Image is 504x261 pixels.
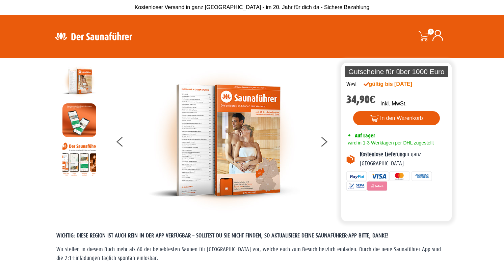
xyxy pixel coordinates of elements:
[370,93,376,106] span: €
[360,150,447,168] p: in ganz [GEOGRAPHIC_DATA]
[380,100,406,108] p: inkl. MwSt.
[364,80,427,88] div: gültig bis [DATE]
[346,80,357,89] div: West
[428,29,434,35] span: 0
[346,140,434,145] span: wird in 1-3 Werktagen per DHL zugestellt
[355,132,375,139] span: Auf Lager
[62,65,96,98] img: der-saunafuehrer-2025-west
[62,103,96,137] img: MOCKUP-iPhone_regional
[345,66,449,77] p: Gutscheine für über 1000 Euro
[353,111,440,125] button: In den Warenkorb
[56,232,389,239] span: WICHTIG: DIESE REGION IST AUCH REIN IN DER APP VERFÜGBAR – SOLLTEST DU SIE NICHT FINDEN, SO AKTUA...
[62,142,96,176] img: Anleitung7tn
[135,4,370,10] span: Kostenloser Versand in ganz [GEOGRAPHIC_DATA] - im 20. Jahr für dich da - Sichere Bezahlung
[346,93,376,106] bdi: 34,90
[148,65,300,216] img: der-saunafuehrer-2025-west
[360,151,405,158] b: Kostenlose Lieferung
